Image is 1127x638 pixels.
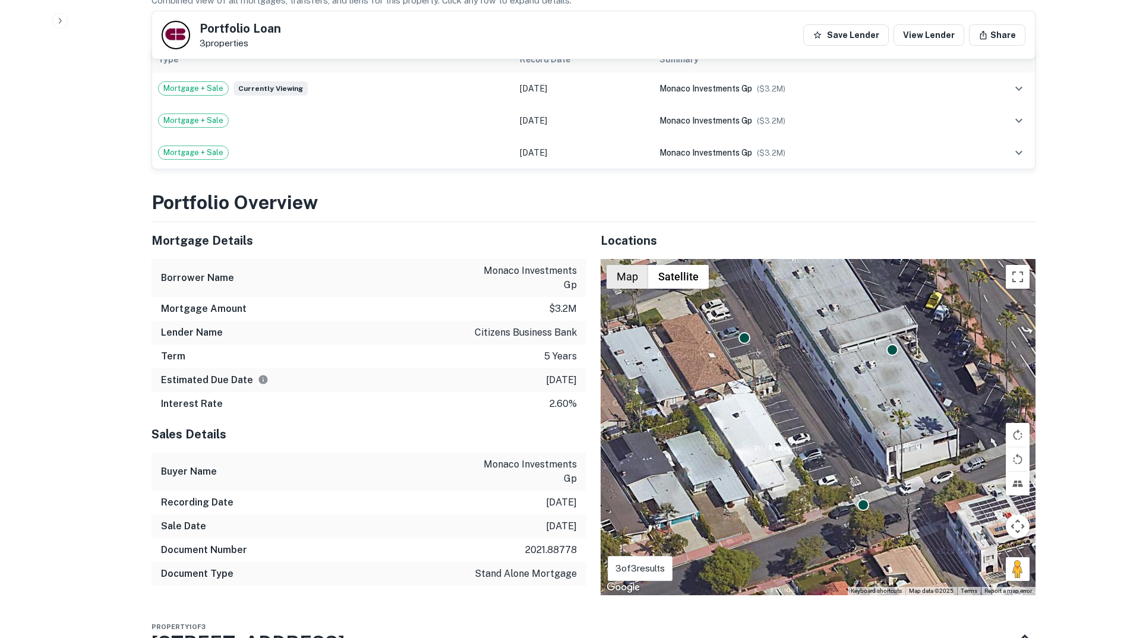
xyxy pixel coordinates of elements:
p: 3 properties [200,38,281,49]
svg: Estimate is based on a standard schedule for this type of loan. [258,374,269,385]
h6: Lender Name [161,326,223,340]
span: ($ 3.2M ) [757,116,785,125]
p: [DATE] [546,519,577,533]
button: Tilt map [1006,472,1030,495]
a: View Lender [894,24,964,46]
span: monaco investments gp [659,148,752,157]
p: $3.2m [549,302,577,316]
p: stand alone mortgage [475,567,577,581]
span: monaco investments gp [659,84,752,93]
h5: Portfolio Loan [200,23,281,34]
h6: Document Type [161,567,233,581]
span: Mortgage + Sale [159,83,228,94]
span: Mortgage + Sale [159,147,228,159]
img: Google [604,580,643,595]
span: monaco investments gp [659,116,752,125]
h6: Sale Date [161,519,206,533]
p: monaco investments gp [470,264,577,292]
span: Property 1 of 3 [151,623,206,630]
span: ($ 3.2M ) [757,84,785,93]
h6: Estimated Due Date [161,373,269,387]
p: 5 years [544,349,577,364]
p: [DATE] [546,495,577,510]
a: Open this area in Google Maps (opens a new window) [604,580,643,595]
button: Map camera controls [1006,514,1030,538]
button: Share [969,24,1025,46]
p: 2.60% [550,397,577,411]
button: Toggle fullscreen view [1006,265,1030,289]
button: expand row [1009,110,1029,131]
button: Rotate map clockwise [1006,423,1030,447]
h6: Buyer Name [161,465,217,479]
p: 2021.88778 [525,543,577,557]
button: Rotate map counterclockwise [1006,447,1030,471]
button: Save Lender [803,24,889,46]
span: Currently viewing [233,81,308,96]
p: citizens business bank [475,326,577,340]
p: monaco investments gp [470,457,577,486]
button: Keyboard shortcuts [851,587,902,595]
span: Map data ©2025 [909,588,954,594]
span: ($ 3.2M ) [757,149,785,157]
h3: Portfolio Overview [151,188,1036,217]
h6: Interest Rate [161,397,223,411]
td: [DATE] [514,137,654,169]
h5: Sales Details [151,425,586,443]
h6: Borrower Name [161,271,234,285]
button: expand row [1009,78,1029,99]
p: 3 of 3 results [615,561,665,576]
iframe: Chat Widget [1068,543,1127,600]
td: [DATE] [514,72,654,105]
h5: Locations [601,232,1036,249]
td: [DATE] [514,105,654,137]
p: [DATE] [546,373,577,387]
button: Show street map [607,265,648,289]
h6: Mortgage Amount [161,302,247,316]
a: Report a map error [984,588,1032,594]
h6: Document Number [161,543,247,557]
button: Show satellite imagery [648,265,709,289]
span: Mortgage + Sale [159,115,228,127]
h6: Term [161,349,185,364]
button: expand row [1009,143,1029,163]
h6: Recording Date [161,495,233,510]
h5: Mortgage Details [151,232,586,249]
button: Drag Pegman onto the map to open Street View [1006,557,1030,581]
a: Terms (opens in new tab) [961,588,977,594]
